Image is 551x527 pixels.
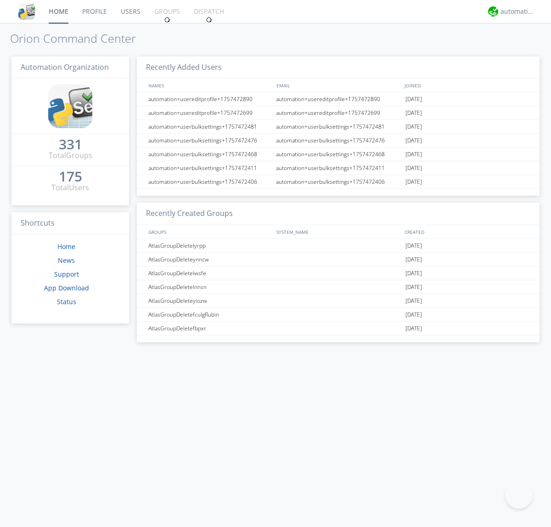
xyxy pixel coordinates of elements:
[146,134,273,147] div: automation+userbulksettings+1757472476
[57,297,76,306] a: Status
[59,172,82,181] div: 175
[146,79,272,92] div: NAMES
[274,161,403,175] div: automation+userbulksettings+1757472411
[146,225,272,238] div: GROUPS
[44,283,89,292] a: App Download
[137,322,540,335] a: AtlasGroupDeletefbpxr[DATE]
[49,150,92,161] div: Total Groups
[146,92,273,106] div: automation+usereditprofile+1757472890
[146,266,273,280] div: AtlasGroupDeletelwsfe
[146,322,273,335] div: AtlasGroupDeletefbpxr
[137,161,540,175] a: automation+userbulksettings+1757472411automation+userbulksettings+1757472411[DATE]
[137,294,540,308] a: AtlasGroupDeleteyiozw[DATE]
[405,175,422,189] span: [DATE]
[137,280,540,294] a: AtlasGroupDeletelnnsn[DATE]
[54,270,79,278] a: Support
[59,140,82,149] div: 331
[405,322,422,335] span: [DATE]
[405,161,422,175] span: [DATE]
[21,62,109,72] span: Automation Organization
[505,481,533,509] iframe: Toggle Customer Support
[488,6,498,17] img: d2d01cd9b4174d08988066c6d424eccd
[18,3,35,20] img: cddb5a64eb264b2086981ab96f4c1ba7
[137,92,540,106] a: automation+usereditprofile+1757472890automation+usereditprofile+1757472890[DATE]
[405,280,422,294] span: [DATE]
[405,92,422,106] span: [DATE]
[137,308,540,322] a: AtlasGroupDeletefculgRubin[DATE]
[137,147,540,161] a: automation+userbulksettings+1757472468automation+userbulksettings+1757472468[DATE]
[405,239,422,253] span: [DATE]
[402,225,531,238] div: CREATED
[137,266,540,280] a: AtlasGroupDeletelwsfe[DATE]
[274,175,403,188] div: automation+userbulksettings+1757472406
[405,106,422,120] span: [DATE]
[137,203,540,225] h3: Recently Created Groups
[274,106,403,119] div: automation+usereditprofile+1757472699
[405,294,422,308] span: [DATE]
[274,147,403,161] div: automation+userbulksettings+1757472468
[146,161,273,175] div: automation+userbulksettings+1757472411
[51,182,89,193] div: Total Users
[405,266,422,280] span: [DATE]
[146,294,273,307] div: AtlasGroupDeleteyiozw
[137,253,540,266] a: AtlasGroupDeleteynncw[DATE]
[274,120,403,133] div: automation+userbulksettings+1757472481
[146,147,273,161] div: automation+userbulksettings+1757472468
[11,212,129,235] h3: Shortcuts
[405,253,422,266] span: [DATE]
[146,308,273,321] div: AtlasGroupDeletefculgRubin
[274,134,403,147] div: automation+userbulksettings+1757472476
[57,242,75,251] a: Home
[137,106,540,120] a: automation+usereditprofile+1757472699automation+usereditprofile+1757472699[DATE]
[58,256,75,265] a: News
[274,225,402,238] div: SYSTEM_NAME
[137,239,540,253] a: AtlasGroupDeletelyrpp[DATE]
[500,7,535,16] div: automation+atlas
[146,106,273,119] div: automation+usereditprofile+1757472699
[146,175,273,188] div: automation+userbulksettings+1757472406
[274,92,403,106] div: automation+usereditprofile+1757472890
[146,120,273,133] div: automation+userbulksettings+1757472481
[59,172,82,182] a: 175
[405,308,422,322] span: [DATE]
[137,134,540,147] a: automation+userbulksettings+1757472476automation+userbulksettings+1757472476[DATE]
[405,120,422,134] span: [DATE]
[405,134,422,147] span: [DATE]
[274,79,402,92] div: EMAIL
[402,79,531,92] div: JOINED
[59,140,82,150] a: 331
[137,175,540,189] a: automation+userbulksettings+1757472406automation+userbulksettings+1757472406[DATE]
[206,17,212,23] img: spin.svg
[48,84,92,128] img: cddb5a64eb264b2086981ab96f4c1ba7
[146,280,273,294] div: AtlasGroupDeletelnnsn
[137,120,540,134] a: automation+userbulksettings+1757472481automation+userbulksettings+1757472481[DATE]
[164,17,170,23] img: spin.svg
[146,239,273,252] div: AtlasGroupDeletelyrpp
[405,147,422,161] span: [DATE]
[137,57,540,79] h3: Recently Added Users
[146,253,273,266] div: AtlasGroupDeleteynncw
